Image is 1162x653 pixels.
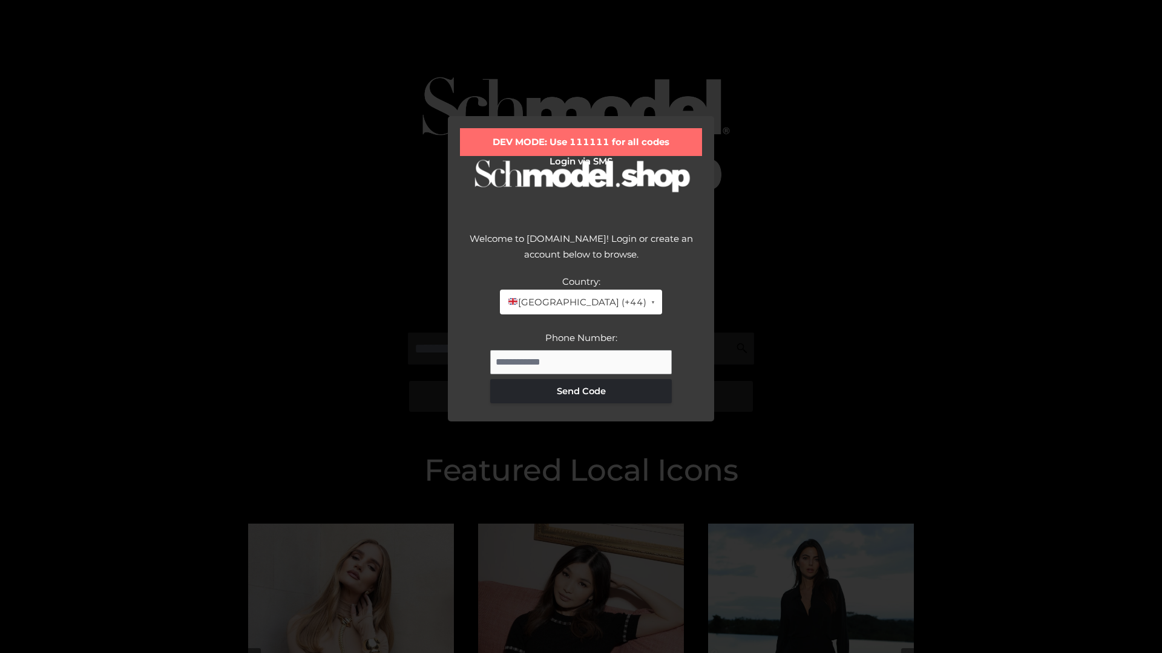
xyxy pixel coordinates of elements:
[508,297,517,306] img: 🇬🇧
[562,276,600,287] label: Country:
[460,156,702,167] h2: Login via SMS
[460,128,702,156] div: DEV MODE: Use 111111 for all codes
[545,332,617,343] label: Phone Number:
[490,379,672,403] button: Send Code
[507,294,646,310] span: [GEOGRAPHIC_DATA] (+44)
[460,231,702,274] div: Welcome to [DOMAIN_NAME]! Login or create an account below to browse.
